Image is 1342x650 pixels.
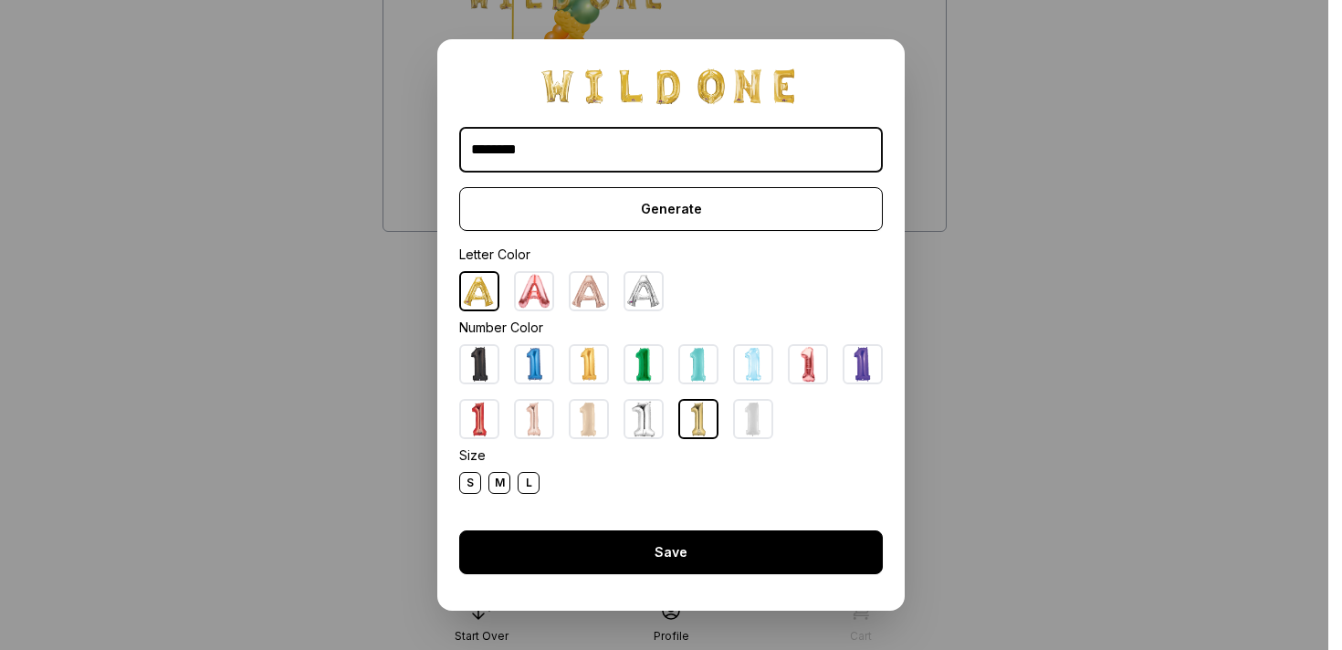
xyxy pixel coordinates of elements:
[459,246,883,264] div: Letter Color
[518,472,540,494] div: L
[459,530,883,574] div: Save
[488,472,510,494] div: M
[459,187,883,231] div: Generate
[459,472,481,494] div: S
[459,319,883,337] div: Number Color
[459,446,883,465] div: Size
